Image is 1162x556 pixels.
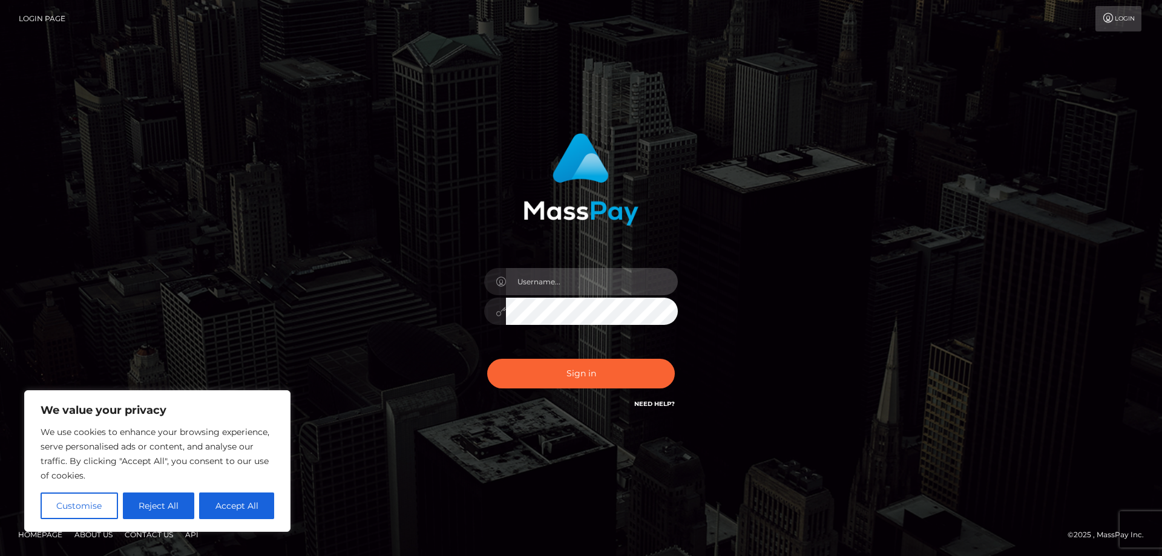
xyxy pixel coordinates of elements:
[199,492,274,519] button: Accept All
[120,525,178,544] a: Contact Us
[1095,6,1141,31] a: Login
[180,525,203,544] a: API
[70,525,117,544] a: About Us
[13,525,67,544] a: Homepage
[24,390,290,532] div: We value your privacy
[41,403,274,417] p: We value your privacy
[634,400,675,408] a: Need Help?
[123,492,195,519] button: Reject All
[524,133,638,226] img: MassPay Login
[506,268,678,295] input: Username...
[487,359,675,388] button: Sign in
[41,492,118,519] button: Customise
[19,6,65,31] a: Login Page
[41,425,274,483] p: We use cookies to enhance your browsing experience, serve personalised ads or content, and analys...
[1068,528,1153,541] div: © 2025 , MassPay Inc.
